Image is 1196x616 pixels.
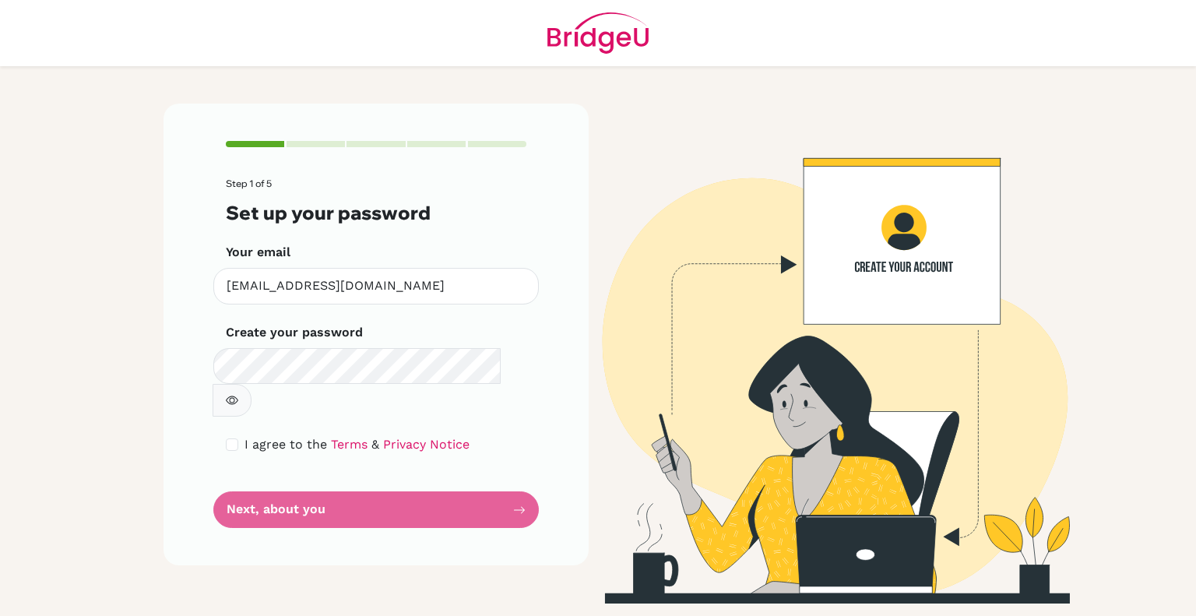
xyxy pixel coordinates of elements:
label: Create your password [226,323,363,342]
input: Insert your email* [213,268,539,304]
h3: Set up your password [226,202,526,224]
span: & [371,437,379,452]
a: Terms [331,437,368,452]
label: Your email [226,243,290,262]
a: Privacy Notice [383,437,470,452]
span: I agree to the [244,437,327,452]
span: Step 1 of 5 [226,178,272,189]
